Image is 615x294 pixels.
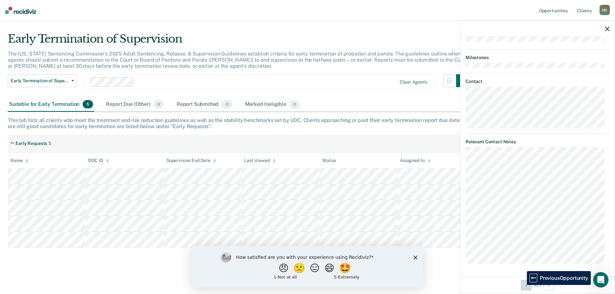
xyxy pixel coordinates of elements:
[400,79,427,85] div: Clear agents
[244,158,275,163] div: Last Viewed
[593,272,609,288] iframe: Intercom live chat
[544,280,554,290] button: Next Opportunity
[10,158,28,163] div: Name
[466,139,610,144] dt: Relevant Contact Notes
[521,280,531,290] button: Previous Opportunity
[322,158,336,163] div: Status
[8,32,469,51] div: Early Termination of Supervision
[290,100,300,108] span: 0
[600,5,610,15] div: M K
[105,97,165,112] div: Report Due (Other)
[192,246,423,288] iframe: Survey by Kim from Recidiviz
[5,7,36,14] img: Recidiviz
[466,55,610,60] dt: Milestones
[175,97,233,112] div: Report Submitted
[8,117,607,129] div: This tab lists all clients who meet the treatment and risk reduction guidelines as well as the st...
[88,158,109,163] div: DOC ID
[11,78,69,84] span: Early Termination of Supervision
[83,100,93,108] span: 5
[48,141,51,146] div: 5
[466,79,610,84] dt: Contact
[166,158,216,163] div: Supervision End Date
[460,276,615,293] div: 4 / 5
[8,97,94,112] div: Suitable for Early Termination
[222,100,232,108] span: 0
[400,158,430,163] div: Assigned to
[244,97,301,112] div: Marked Ineligible
[15,141,47,146] div: Early Requests
[154,100,164,108] span: 0
[8,51,467,69] p: The [US_STATE] Sentencing Commission’s 2025 Adult Sentencing, Release, & Supervision Guidelines e...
